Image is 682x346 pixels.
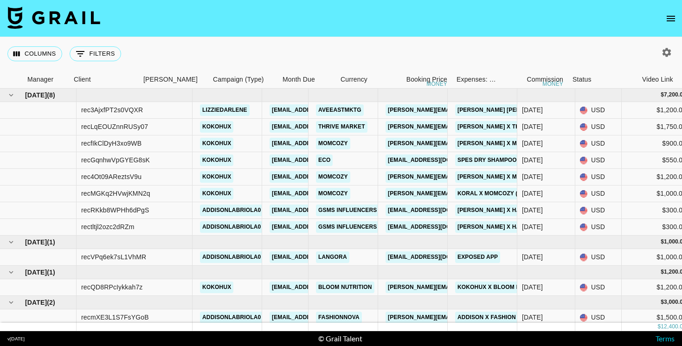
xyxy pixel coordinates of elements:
div: Manager [23,70,69,89]
a: [EMAIL_ADDRESS][PERSON_NAME][DOMAIN_NAME] [270,221,421,233]
a: [PERSON_NAME] x Momcozy [455,171,544,183]
a: lizziedarlene [200,104,250,116]
div: USD [575,102,622,119]
div: Status [568,70,637,89]
a: [PERSON_NAME][EMAIL_ADDRESS][DOMAIN_NAME] [386,104,537,116]
a: addisonlabriola0 [200,221,263,233]
div: Jun '25 [522,122,543,131]
a: [PERSON_NAME] x Thrive Market [455,121,561,133]
a: Addison x Fashion Nova [455,312,536,323]
button: Show filters [70,46,121,61]
a: [EMAIL_ADDRESS][DOMAIN_NAME] [386,251,489,263]
div: Client [74,70,91,89]
a: [EMAIL_ADDRESS][PERSON_NAME][DOMAIN_NAME] [270,104,421,116]
a: Momcozy [316,171,350,183]
div: USD [575,202,622,219]
div: USD [575,309,622,326]
div: USD [575,119,622,135]
span: ( 2 ) [47,298,55,307]
div: Expenses: Remove Commission? [452,70,498,89]
div: Video Link [642,70,673,89]
button: hide children [5,89,18,102]
div: $ [661,238,664,246]
div: Status [573,70,592,89]
div: recfIkClDyH3xo9WB [81,139,142,148]
a: kokohux [200,282,233,293]
a: Momcozy [316,188,350,199]
div: Campaign (Type) [213,70,264,89]
a: Thrive Market [316,121,367,133]
div: USD [575,152,622,169]
div: Expenses: Remove Commission? [457,70,496,89]
a: addisonlabriola0 [200,251,263,263]
a: [PERSON_NAME][EMAIL_ADDRESS][DOMAIN_NAME] [386,312,537,323]
div: USD [575,169,622,186]
div: rec4Ot09AReztsV9u [81,172,142,181]
a: Terms [656,334,675,343]
button: Select columns [7,46,62,61]
button: hide children [5,236,18,249]
div: v [DATE] [7,336,25,342]
a: Exposed app [455,251,500,263]
div: Commission [527,70,563,89]
a: [PERSON_NAME][EMAIL_ADDRESS][PERSON_NAME][DOMAIN_NAME] [386,171,585,183]
div: USD [575,249,622,266]
div: Booker [139,70,208,89]
a: Fashionnova [316,312,362,323]
a: [EMAIL_ADDRESS][PERSON_NAME][DOMAIN_NAME] [270,138,421,149]
div: $ [657,323,661,331]
div: USD [575,279,622,296]
button: open drawer [662,9,680,28]
a: Bloom Nutrition [316,282,374,293]
a: kokohux [200,154,233,166]
a: [EMAIL_ADDRESS][PERSON_NAME][DOMAIN_NAME] [270,205,421,216]
div: Sep '25 [522,313,543,322]
a: [PERSON_NAME] [PERSON_NAME] x Out Of The Blue [455,104,615,116]
div: Jun '25 [522,139,543,148]
a: [EMAIL_ADDRESS][PERSON_NAME][DOMAIN_NAME] [270,282,421,293]
a: Kokohux x Bloom Nutrition - Crisp Apple Energy [455,282,618,293]
div: USD [575,135,622,152]
span: ( 1 ) [47,268,55,277]
div: USD [575,219,622,236]
div: Manager [27,70,53,89]
div: USD [575,186,622,202]
a: [EMAIL_ADDRESS][PERSON_NAME][DOMAIN_NAME] [270,154,421,166]
a: [EMAIL_ADDRESS][PERSON_NAME][DOMAIN_NAME] [270,312,421,323]
a: [PERSON_NAME][EMAIL_ADDRESS][DOMAIN_NAME] [386,282,537,293]
a: AveEastMktg [316,104,364,116]
div: rectltjl2ozc2dRZm [81,222,135,231]
a: [PERSON_NAME][EMAIL_ADDRESS][DOMAIN_NAME] [386,188,537,199]
div: Jun '25 [522,189,543,198]
div: Jun '25 [522,205,543,215]
div: Jun '25 [522,105,543,115]
div: Jun '25 [522,172,543,181]
a: [EMAIL_ADDRESS][PERSON_NAME][DOMAIN_NAME] [270,121,421,133]
div: rec3AjxfPT2s0VQXR [81,105,143,115]
div: Jun '25 [522,222,543,231]
a: kokohux [200,121,233,133]
div: recGqnhwVpGYEG8sK [81,155,150,165]
div: recQD8RPcIykkah7z [81,282,142,292]
div: recMGKq2HVwjKMN2q [81,189,150,198]
div: $ [661,91,664,99]
div: Aug '25 [522,282,543,292]
a: addisonlabriola0 [200,312,263,323]
a: [EMAIL_ADDRESS][PERSON_NAME][DOMAIN_NAME] [270,171,421,183]
a: kokohux [200,188,233,199]
span: ( 1 ) [47,237,55,247]
div: money [542,81,563,87]
span: [DATE] [25,90,47,100]
a: GSMS Influencers [316,205,379,216]
a: [EMAIL_ADDRESS][DOMAIN_NAME] [386,221,489,233]
a: Momcozy [316,138,350,149]
a: [EMAIL_ADDRESS][PERSON_NAME][DOMAIN_NAME] [270,251,421,263]
div: © Grail Talent [318,334,362,343]
div: recRKkb8WPHh6dPgS [81,205,149,215]
span: ( 8 ) [47,90,55,100]
button: hide children [5,296,18,309]
div: Currency [341,70,367,89]
a: [PERSON_NAME][EMAIL_ADDRESS][DOMAIN_NAME] [386,138,537,149]
a: Spes Dry Shampoo [455,154,519,166]
span: [DATE] [25,268,47,277]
